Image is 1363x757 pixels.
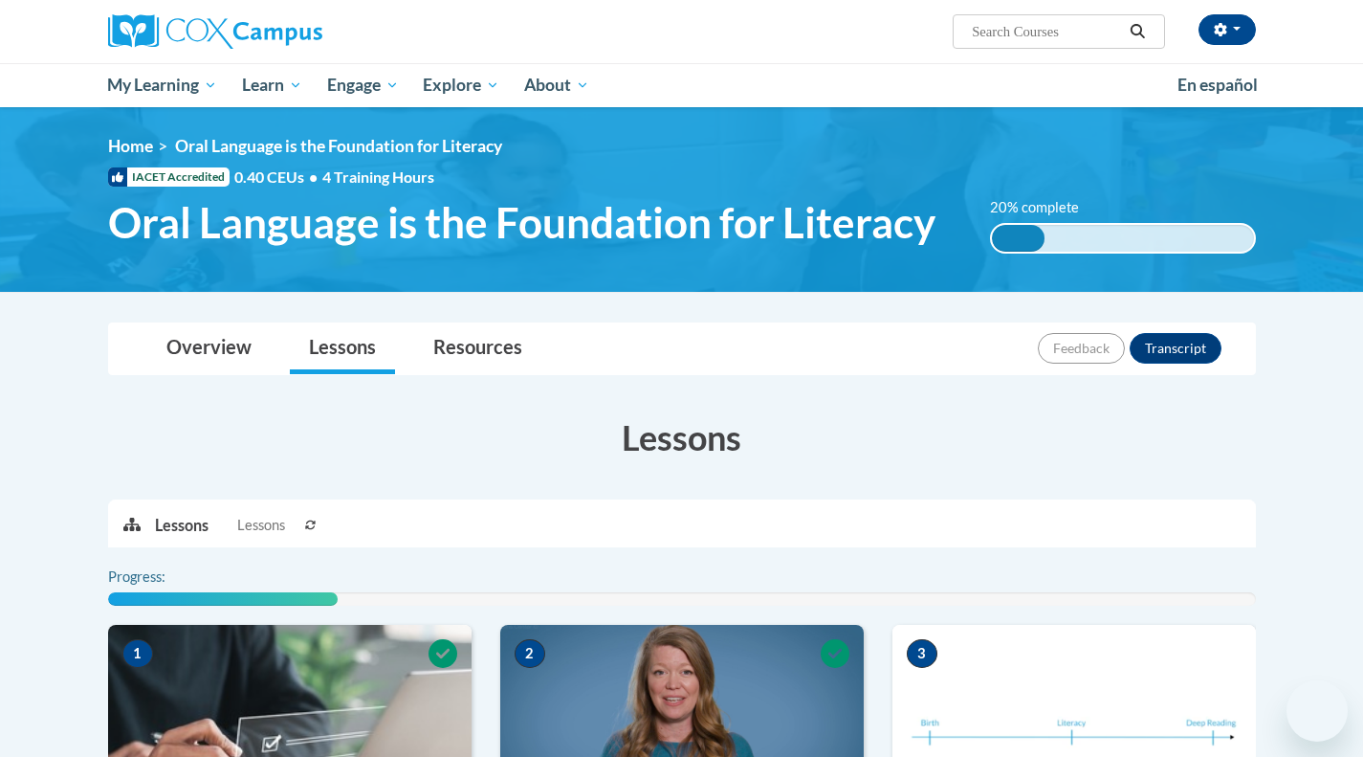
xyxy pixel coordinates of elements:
a: My Learning [96,63,231,107]
span: Oral Language is the Foundation for Literacy [175,136,502,156]
h3: Lessons [108,413,1256,461]
span: About [524,74,589,97]
a: Explore [410,63,512,107]
span: 3 [907,639,937,668]
span: 2 [515,639,545,668]
a: About [512,63,602,107]
a: Lessons [290,323,395,374]
span: Learn [242,74,302,97]
span: En español [1177,75,1258,95]
button: Account Settings [1198,14,1256,45]
span: Lessons [237,515,285,536]
a: En español [1165,65,1270,105]
p: Lessons [155,515,209,536]
a: Overview [147,323,271,374]
span: Explore [423,74,499,97]
input: Search Courses [970,20,1123,43]
span: Engage [327,74,399,97]
a: Learn [230,63,315,107]
button: Feedback [1038,333,1125,364]
label: 20% complete [990,197,1100,218]
span: IACET Accredited [108,167,230,187]
div: Main menu [79,63,1285,107]
span: My Learning [107,74,217,97]
span: 0.40 CEUs [234,167,322,188]
a: Home [108,136,153,156]
iframe: Button to launch messaging window [1286,680,1348,742]
span: Oral Language is the Foundation for Literacy [108,197,935,248]
div: 20% complete [992,225,1044,252]
span: 1 [122,639,153,668]
span: 4 Training Hours [322,167,434,186]
img: Cox Campus [108,14,322,49]
label: Progress: [108,567,218,588]
a: Cox Campus [108,14,472,49]
a: Resources [414,323,541,374]
button: Search [1123,20,1152,43]
span: • [309,167,318,186]
button: Transcript [1130,333,1221,364]
a: Engage [315,63,411,107]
